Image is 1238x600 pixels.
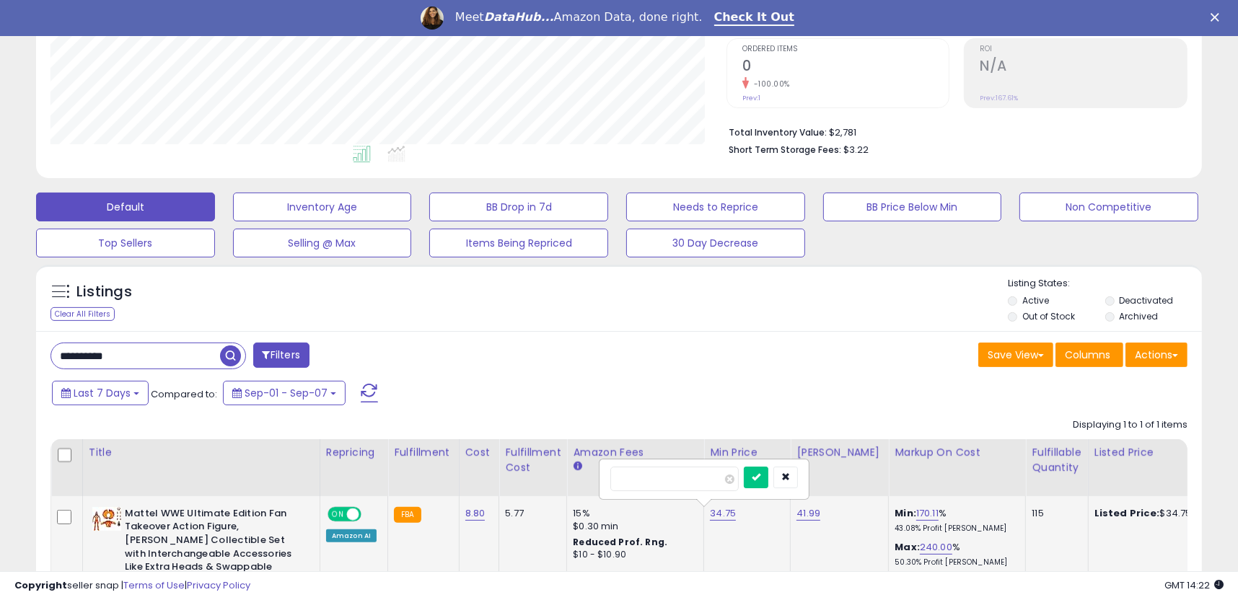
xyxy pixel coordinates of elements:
h5: Listings [76,282,132,302]
div: 15% [573,507,693,520]
div: Title [89,445,314,460]
p: 50.30% Profit [PERSON_NAME] [895,557,1014,568]
span: Columns [1065,348,1110,362]
button: Items Being Repriced [429,229,608,257]
th: The percentage added to the cost of goods (COGS) that forms the calculator for Min & Max prices. [889,439,1026,496]
a: Check It Out [714,10,795,26]
small: FBA [394,507,421,523]
div: Amazon AI [326,529,377,542]
a: 41.99 [796,506,820,521]
div: Amazon Fees [573,445,698,460]
div: % [895,507,1014,534]
div: 5.77 [505,507,556,520]
b: Short Term Storage Fees: [729,144,841,156]
div: $0.30 min [573,520,693,533]
div: Displaying 1 to 1 of 1 items [1073,418,1187,432]
div: Clear All Filters [51,307,115,321]
div: Markup on Cost [895,445,1019,460]
a: 8.80 [465,506,486,521]
li: $2,781 [729,123,1177,140]
b: Listed Price: [1094,506,1160,520]
small: Prev: 1 [742,94,760,102]
div: Min Price [710,445,784,460]
a: 240.00 [920,540,952,555]
div: Meet Amazon Data, done right. [455,10,703,25]
b: Min: [895,506,916,520]
button: Default [36,193,215,221]
div: Fulfillable Quantity [1032,445,1081,475]
span: ON [329,508,347,520]
p: Listing States: [1008,277,1201,291]
button: Filters [253,343,309,368]
div: $34.75 [1094,507,1214,520]
small: -100.00% [749,79,790,89]
span: 2025-09-15 14:22 GMT [1164,578,1224,592]
button: Columns [1055,343,1123,367]
div: [PERSON_NAME] [796,445,882,460]
button: Sep-01 - Sep-07 [223,381,346,405]
span: $3.22 [843,143,869,156]
button: 30 Day Decrease [626,229,805,257]
b: Max: [895,540,920,554]
button: Selling @ Max [233,229,412,257]
button: Top Sellers [36,229,215,257]
button: Non Competitive [1019,193,1198,221]
div: 115 [1032,507,1076,520]
button: Last 7 Days [52,381,149,405]
button: Actions [1125,343,1187,367]
a: 170.11 [916,506,939,521]
button: BB Price Below Min [823,193,1002,221]
small: Amazon Fees. [573,460,581,473]
strong: Copyright [14,578,67,592]
span: Compared to: [151,387,217,401]
b: Reduced Prof. Rng. [573,536,667,548]
div: Fulfillment [394,445,452,460]
img: Profile image for Georgie [421,6,444,30]
button: Inventory Age [233,193,412,221]
div: % [895,541,1014,568]
div: seller snap | | [14,579,250,593]
span: Sep-01 - Sep-07 [245,386,328,400]
i: DataHub... [484,10,554,24]
div: Cost [465,445,493,460]
label: Out of Stock [1022,310,1075,322]
a: Privacy Policy [187,578,250,592]
h2: 0 [742,58,949,77]
label: Active [1022,294,1049,306]
p: 43.08% Profit [PERSON_NAME] [895,524,1014,534]
div: Listed Price [1094,445,1219,460]
label: Deactivated [1119,294,1173,306]
b: Mattel WWE Ultimate Edition Fan Takeover Action Figure, [PERSON_NAME] Collectible Set with Interc... [125,507,300,591]
a: 34.75 [710,506,736,521]
label: Archived [1119,310,1158,322]
small: Prev: 167.61% [980,94,1018,102]
b: Total Inventory Value: [729,126,827,138]
span: Ordered Items [742,45,949,53]
div: Fulfillment Cost [505,445,561,475]
div: Close [1211,13,1225,22]
div: Repricing [326,445,382,460]
span: Last 7 Days [74,386,131,400]
img: 51UkRkRGzOL._SL40_.jpg [92,507,121,531]
span: ROI [980,45,1187,53]
div: $10 - $10.90 [573,549,693,561]
button: Save View [978,343,1053,367]
button: BB Drop in 7d [429,193,608,221]
h2: N/A [980,58,1187,77]
span: OFF [359,508,382,520]
button: Needs to Reprice [626,193,805,221]
a: Terms of Use [123,578,185,592]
